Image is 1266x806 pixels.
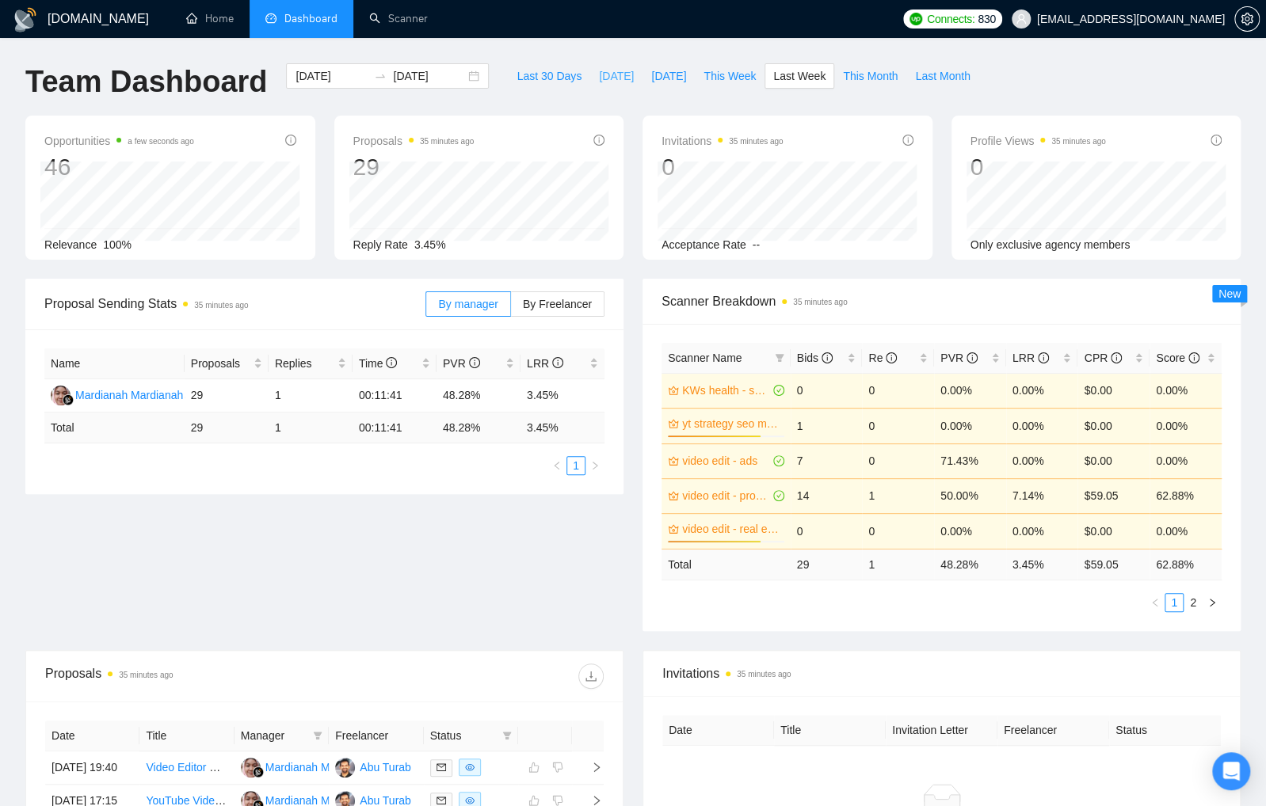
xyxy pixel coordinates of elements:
span: user [1016,13,1027,25]
span: Profile Views [970,131,1106,150]
td: [DATE] 19:40 [45,751,139,785]
td: 62.88 % [1150,549,1222,580]
span: left [1150,598,1160,607]
button: [DATE] [590,63,643,89]
span: info-circle [285,135,296,146]
td: 3.45 % [1006,549,1078,580]
td: 1 [862,549,934,580]
a: searchScanner [369,12,428,25]
span: dashboard [265,13,276,24]
button: left [1146,593,1165,612]
button: right [585,456,604,475]
span: Scanner Name [668,352,742,364]
td: 29 [185,379,269,413]
td: 0 [862,373,934,408]
span: right [578,762,602,773]
span: eye [465,796,475,805]
td: 1 [269,379,353,413]
td: 7 [791,443,863,478]
span: [DATE] [651,67,686,85]
td: $0.00 [1077,443,1150,478]
td: $0.00 [1077,408,1150,443]
span: filter [775,353,784,363]
span: filter [313,731,322,740]
span: 830 [978,10,995,28]
span: info-circle [1111,352,1122,363]
span: Dashboard [284,12,337,25]
td: 0 [862,443,934,478]
td: 0.00% [1006,373,1078,408]
button: This Week [695,63,765,89]
li: Previous Page [547,456,566,475]
span: to [374,70,387,82]
td: 50.00% [934,478,1006,513]
td: 0.00% [934,408,1006,443]
img: AT [335,758,355,777]
span: left [552,461,562,470]
a: 2 [1184,594,1202,611]
th: Freelancer [997,715,1109,746]
span: Acceptance Rate [662,238,746,251]
span: Time [359,357,397,370]
span: Status [430,727,496,744]
a: video edit - product [682,487,770,504]
span: download [579,670,603,682]
a: 1 [1165,594,1183,611]
span: check-circle [773,490,784,501]
span: Proposals [191,355,250,372]
td: 0.00% [1006,513,1078,549]
span: crown [668,490,679,501]
span: This Month [843,67,898,85]
td: $0.00 [1077,513,1150,549]
td: 0.00% [1150,408,1222,443]
div: Open Intercom Messenger [1212,752,1250,790]
span: Connects: [927,10,974,28]
a: ATAbu Turab [335,793,411,806]
th: Title [139,720,234,751]
a: MMMardianah Mardianah [241,793,373,806]
div: 0 [662,152,783,182]
img: gigradar-bm.png [253,766,264,777]
td: 0.00% [1150,443,1222,478]
span: mail [437,762,446,772]
td: 62.88% [1150,478,1222,513]
span: swap-right [374,70,387,82]
span: Re [868,352,897,364]
img: MM [51,386,71,405]
th: Date [662,715,774,746]
td: 48.28% [437,379,521,413]
span: info-circle [593,135,604,146]
span: Proposal Sending Stats [44,294,425,314]
span: crown [668,523,679,534]
span: By Freelancer [523,298,592,310]
a: video edit - ads [682,452,770,470]
th: Manager [235,720,329,751]
a: setting [1234,13,1260,25]
div: Proposals [45,663,325,689]
button: Last Week [765,63,834,89]
span: info-circle [386,357,397,368]
th: Title [774,715,886,746]
input: Start date [296,67,368,85]
a: ATAbu Turab [335,760,411,773]
a: homeHome [186,12,234,25]
div: Abu Turab [360,758,411,776]
img: MM [241,758,261,777]
time: a few seconds ago [128,137,193,146]
li: 2 [1184,593,1203,612]
button: left [547,456,566,475]
td: 29 [791,549,863,580]
li: Next Page [585,456,604,475]
span: New [1218,287,1241,300]
span: Last 30 Days [517,67,582,85]
h1: Team Dashboard [25,63,267,101]
a: MMMardianah Mardianah [241,760,373,773]
time: 35 minutes ago [420,137,474,146]
time: 35 minutes ago [737,670,791,679]
td: 00:11:41 [353,379,437,413]
td: 1 [862,478,934,513]
a: Video Editor Needed for B2B Educational and Product Introduction Videos [146,761,509,774]
a: MMMardianah Mardianah [51,388,183,401]
span: Reply Rate [353,238,408,251]
span: setting [1235,13,1259,25]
